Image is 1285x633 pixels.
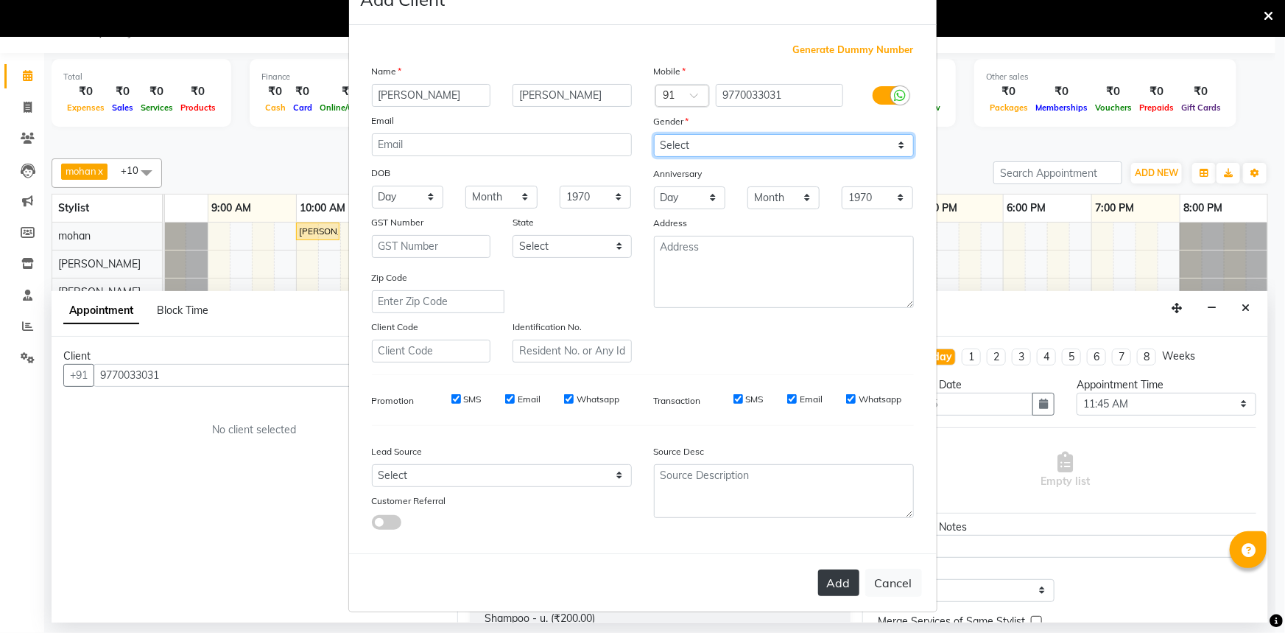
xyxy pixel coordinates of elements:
[746,393,764,406] label: SMS
[372,84,491,107] input: First Name
[372,394,415,408] label: Promotion
[372,494,446,508] label: Customer Referral
[372,290,504,313] input: Enter Zip Code
[372,340,491,363] input: Client Code
[513,216,534,229] label: State
[654,65,686,78] label: Mobile
[372,445,423,458] label: Lead Source
[513,321,582,334] label: Identification No.
[518,393,541,406] label: Email
[372,167,391,180] label: DOB
[372,114,395,127] label: Email
[800,393,823,406] label: Email
[372,321,419,334] label: Client Code
[654,394,701,408] label: Transaction
[372,271,408,284] label: Zip Code
[372,216,424,229] label: GST Number
[654,115,689,128] label: Gender
[372,65,402,78] label: Name
[818,570,859,596] button: Add
[654,217,688,230] label: Address
[577,393,619,406] label: Whatsapp
[372,133,632,156] input: Email
[793,43,914,57] span: Generate Dummy Number
[464,393,482,406] label: SMS
[654,167,703,181] label: Anniversary
[716,84,843,107] input: Mobile
[372,235,491,258] input: GST Number
[513,340,632,363] input: Resident No. or Any Id
[859,393,901,406] label: Whatsapp
[513,84,632,107] input: Last Name
[654,445,705,458] label: Source Desc
[865,569,922,597] button: Cancel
